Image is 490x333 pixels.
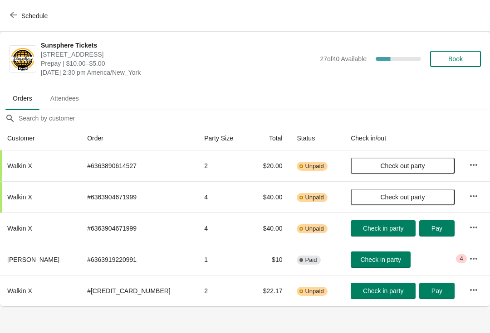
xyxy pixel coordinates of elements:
[431,287,442,294] span: Pay
[197,212,249,244] td: 4
[419,220,455,236] button: Pay
[197,126,249,150] th: Party Size
[305,225,323,232] span: Unpaid
[249,181,290,212] td: $40.00
[249,212,290,244] td: $40.00
[249,244,290,275] td: $10
[5,8,55,24] button: Schedule
[197,275,249,306] td: 2
[7,162,32,169] span: Walkin X
[80,126,197,150] th: Order
[351,189,454,205] button: Check out party
[320,55,367,63] span: 27 of 40 Available
[419,283,455,299] button: Pay
[41,68,315,77] span: [DATE] 2:30 pm America/New_York
[7,256,59,263] span: [PERSON_NAME]
[10,47,36,72] img: Sunsphere Tickets
[21,12,48,19] span: Schedule
[249,150,290,181] td: $20.00
[351,251,411,268] button: Check in party
[448,55,463,63] span: Book
[80,244,197,275] td: # 6363919220991
[430,51,481,67] button: Book
[305,288,323,295] span: Unpaid
[360,256,401,263] span: Check in party
[305,163,323,170] span: Unpaid
[7,287,32,294] span: Walkin X
[289,126,343,150] th: Status
[343,126,461,150] th: Check in/out
[41,50,315,59] span: [STREET_ADDRESS]
[363,225,403,232] span: Check in party
[7,193,32,201] span: Walkin X
[197,181,249,212] td: 4
[43,90,86,106] span: Attendees
[7,225,32,232] span: Walkin X
[460,255,463,262] span: 4
[197,150,249,181] td: 2
[351,158,454,174] button: Check out party
[80,212,197,244] td: # 6363904671999
[380,193,425,201] span: Check out party
[249,275,290,306] td: $22.17
[431,225,442,232] span: Pay
[80,275,197,306] td: # [CREDIT_CARD_NUMBER]
[351,220,416,236] button: Check in party
[41,59,315,68] span: Prepay | $10.00–$5.00
[80,181,197,212] td: # 6363904671999
[80,150,197,181] td: # 6363890614527
[305,194,323,201] span: Unpaid
[249,126,290,150] th: Total
[5,90,39,106] span: Orders
[363,287,403,294] span: Check in party
[41,41,315,50] span: Sunsphere Tickets
[380,162,425,169] span: Check out party
[305,256,317,264] span: Paid
[197,244,249,275] td: 1
[18,110,490,126] input: Search by customer
[351,283,416,299] button: Check in party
